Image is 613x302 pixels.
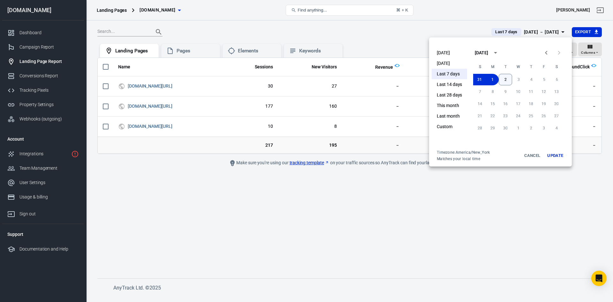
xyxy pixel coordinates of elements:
[432,90,467,100] li: Last 28 days
[432,48,467,58] li: [DATE]
[525,60,537,73] span: Thursday
[500,60,511,73] span: Tuesday
[473,74,486,85] button: 31
[545,150,565,161] button: Update
[499,74,512,85] button: 2
[432,79,467,90] li: Last 14 days
[432,69,467,79] li: Last 7 days
[486,74,499,85] button: 1
[551,60,562,73] span: Saturday
[437,150,490,155] div: Timezone: America/New_York
[538,60,549,73] span: Friday
[487,60,498,73] span: Monday
[437,156,490,161] span: Matches your local time
[432,121,467,132] li: Custom
[474,60,486,73] span: Sunday
[522,150,542,161] button: Cancel
[432,58,467,69] li: [DATE]
[490,47,501,58] button: calendar view is open, switch to year view
[591,271,607,286] div: Open Intercom Messenger
[512,60,524,73] span: Wednesday
[432,111,467,121] li: Last month
[475,50,488,56] div: [DATE]
[432,100,467,111] li: This month
[540,46,553,59] button: Previous month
